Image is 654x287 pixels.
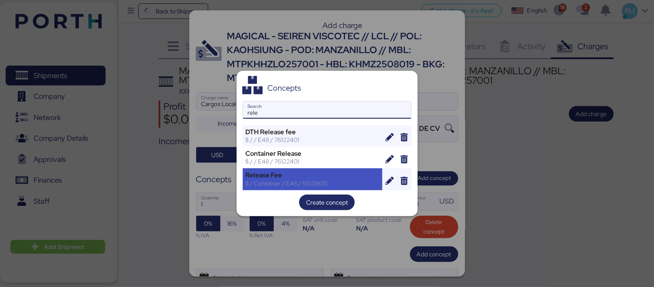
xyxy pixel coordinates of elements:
[299,195,355,210] button: Create concept
[246,128,380,136] div: DTH Release fee
[267,84,301,92] div: Concepts
[246,150,380,158] div: Container Release
[246,136,380,144] div: $ / / E48 / 76122401
[306,197,348,208] span: Create concept
[246,180,380,187] div: $ / Container / E48 / 55121800
[246,158,380,165] div: $ / / E48 / 76122401
[246,171,380,179] div: Release Fee
[243,101,411,119] input: Search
